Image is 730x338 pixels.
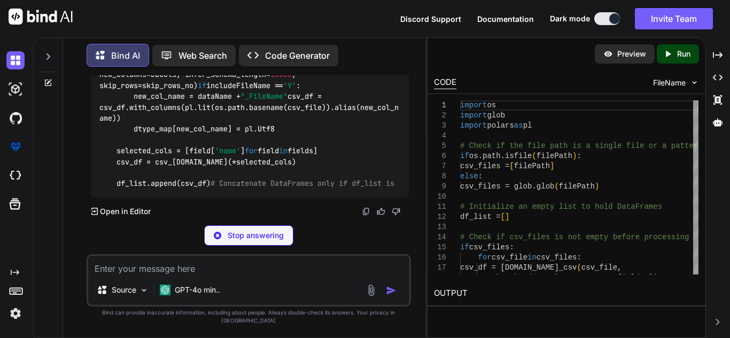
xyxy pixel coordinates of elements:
p: Bind AI [111,49,140,62]
span: , [617,263,622,272]
span: FileName [653,77,686,88]
span: : [577,253,581,262]
img: cloudideIcon [6,167,25,185]
span: Discord Support [400,14,461,23]
img: darkChat [6,51,25,69]
span: 10000 [270,70,292,80]
span: : [509,243,514,251]
span: os.path.isfile [469,152,532,160]
span: 'name' [215,146,240,155]
span: filePath [537,152,572,160]
span: g [685,233,689,241]
span: csv_files = [460,162,509,170]
span: for [478,253,492,262]
button: Discord Support [400,13,461,25]
div: 15 [434,242,446,253]
button: Invite Team [635,8,713,29]
span: if [198,81,206,90]
span: csv_file [581,263,617,272]
span: for [245,146,258,155]
div: CODE [434,76,456,89]
div: 17 [434,263,446,273]
span: separator=fieldDelim [572,273,662,282]
span: in [279,146,288,155]
span: # Concatenate DataFrames only if df_list is [211,179,394,188]
span: filePath [559,182,595,191]
span: , [662,273,666,282]
div: 10 [434,192,446,202]
img: attachment [365,284,377,296]
div: 4 [434,131,446,141]
div: 8 [434,171,446,182]
div: 5 [434,141,446,151]
span: csv_files [469,243,510,251]
span: ( [532,152,536,160]
div: 12 [434,212,446,222]
span: [ [509,162,514,170]
span: Documentation [477,14,534,23]
p: Web Search [178,49,227,62]
span: : [577,152,581,160]
span: ] [550,162,554,170]
img: chevron down [690,78,699,87]
p: Preview [617,49,646,59]
span: : [478,172,483,180]
div: 11 [434,202,446,212]
span: import [460,121,487,130]
div: 1 [434,100,446,111]
div: 2 [434,111,446,121]
span: in [527,253,537,262]
span: # Initialize an empty list to hold DataFrames [460,202,662,211]
span: [ [501,213,505,221]
img: Pick Models [139,286,149,295]
span: ) [595,182,599,191]
div: 7 [434,161,446,171]
p: Bind can provide inaccurate information, including about people. Always double-check its answers.... [87,309,411,325]
img: githubDark [6,109,25,127]
div: 3 [434,121,446,131]
span: Dark mode [550,13,590,24]
span: filePath [514,162,550,170]
span: ( [554,182,558,191]
h2: OUTPUT [428,281,705,306]
span: csv_files [537,253,577,262]
span: as [514,121,523,130]
div: 6 [434,151,446,161]
span: import [460,111,487,120]
img: dislike [392,207,400,216]
button: Documentation [477,13,534,25]
img: copy [362,207,370,216]
span: ) [572,152,577,160]
img: darkAi-studio [6,80,25,98]
span: df_list = [460,213,501,221]
p: Stop answering [228,230,284,241]
img: settings [6,304,25,323]
span: os [487,101,496,109]
span: # Check if the file path is a single file or a pat [460,142,685,150]
img: premium [6,138,25,156]
span: has_header= [496,273,545,282]
span: polars [487,121,514,130]
span: tern [685,142,703,150]
div: 14 [434,232,446,242]
div: 13 [434,222,446,232]
span: csv_df = [DOMAIN_NAME]_csv [460,263,577,272]
p: Source [112,285,136,295]
p: Run [677,49,690,59]
span: 'Y' [283,81,296,90]
img: like [377,207,385,216]
span: import [460,101,487,109]
p: Code Generator [265,49,330,62]
span: csv_files = glob.glob [460,182,554,191]
span: glob [487,111,505,120]
span: ] [505,213,509,221]
p: GPT-4o min.. [175,285,220,295]
span: csv_file [492,253,527,262]
span: ( [577,263,581,272]
div: 16 [434,253,446,263]
span: "_FileName" [240,92,288,101]
span: pl [523,121,532,130]
img: icon [386,285,397,296]
p: Open in Editor [100,206,151,217]
span: False [546,273,568,282]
